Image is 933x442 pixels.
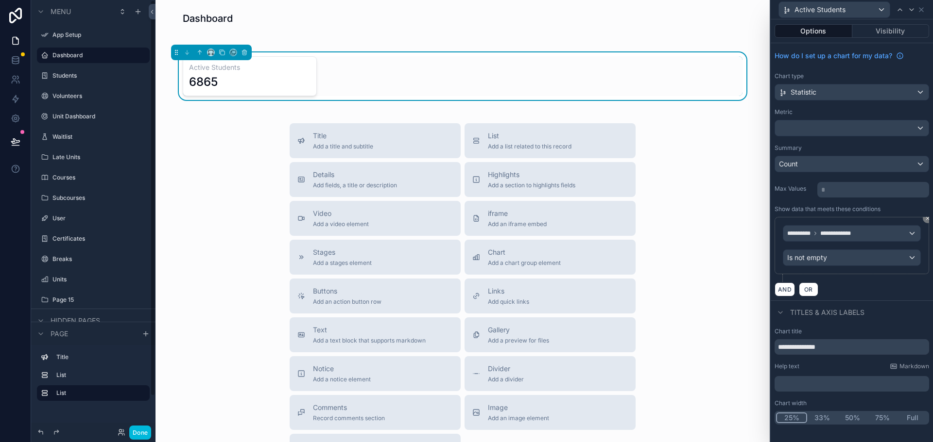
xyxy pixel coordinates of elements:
span: Add an action button row [313,298,381,306]
span: Stages [313,247,372,257]
label: Max Values [775,185,813,193]
button: DividerAdd a divider [465,356,636,391]
label: List [56,389,142,397]
label: Waitlist [52,133,144,141]
label: Certificates [52,235,144,243]
span: Add fields, a title or description [313,181,397,189]
button: StagesAdd a stages element [290,240,461,275]
div: scrollable content [817,180,929,197]
span: Highlights [488,170,575,180]
label: Dashboard [52,51,144,59]
button: AND [775,282,795,296]
span: Add an iframe embed [488,220,547,228]
button: Count [775,156,929,172]
span: List [488,131,571,141]
button: ChartAdd a chart group element [465,240,636,275]
button: Active Students [778,1,890,18]
button: ListAdd a list related to this record [465,123,636,158]
span: Add a video element [313,220,369,228]
label: Unit Dashboard [52,113,144,120]
span: Video [313,209,369,218]
button: Full [898,412,928,423]
button: Options [775,24,852,38]
span: OR [802,286,815,293]
label: App Setup [52,31,144,39]
label: Show data that meets these conditions [775,205,881,213]
span: iframe [488,209,547,218]
button: Visibility [852,24,930,38]
label: Units [52,276,144,283]
label: Students [52,72,144,80]
div: scrollable content [31,345,155,410]
span: Menu [51,7,71,16]
label: Title [56,353,142,361]
span: Details [313,170,397,180]
label: Page 15 [52,296,144,304]
span: Add a chart group element [488,259,561,267]
button: Done [129,426,151,440]
label: User [52,214,144,222]
div: 6865 [189,74,218,90]
label: Subcourses [52,194,144,202]
button: iframeAdd an iframe embed [465,201,636,236]
button: TitleAdd a title and subtitle [290,123,461,158]
label: List [56,371,142,379]
span: Text [313,325,426,335]
label: Volunteers [52,92,144,100]
span: Notice [313,364,371,374]
button: TextAdd a text block that supports markdown [290,317,461,352]
button: DetailsAdd fields, a title or description [290,162,461,197]
button: CommentsRecord comments section [290,395,461,430]
button: NoticeAdd a notice element [290,356,461,391]
span: Statistic [791,87,816,97]
span: Hidden pages [51,316,100,326]
button: LinksAdd quick links [465,278,636,313]
label: Chart type [775,72,804,80]
button: VideoAdd a video element [290,201,461,236]
span: Comments [313,403,385,412]
span: Count [779,159,798,169]
span: Markdown [899,362,929,370]
span: Add a text block that supports markdown [313,337,426,344]
span: Add a divider [488,376,524,383]
button: 50% [837,412,867,423]
span: Add an image element [488,414,549,422]
span: Divider [488,364,524,374]
span: Add quick links [488,298,529,306]
span: Add a preview for files [488,337,549,344]
span: Record comments section [313,414,385,422]
label: Chart title [775,327,802,335]
span: Add a stages element [313,259,372,267]
button: HighlightsAdd a section to highlights fields [465,162,636,197]
span: Is not empty [787,253,827,262]
a: Courses [52,174,144,181]
span: Image [488,403,549,412]
span: Gallery [488,325,549,335]
span: Buttons [313,286,381,296]
span: Add a section to highlights fields [488,181,575,189]
span: Add a list related to this record [488,143,571,150]
div: scrollable content [775,374,929,392]
button: 25% [776,412,807,423]
button: ButtonsAdd an action button row [290,278,461,313]
label: Late Units [52,153,144,161]
a: How do I set up a chart for my data? [775,51,904,61]
label: Summary [775,144,802,152]
span: Add a title and subtitle [313,143,373,150]
button: Is not empty [783,249,921,266]
button: 33% [807,412,837,423]
a: Breaks [52,255,144,263]
button: OR [799,282,818,296]
span: Active Students [795,5,846,15]
button: Statistic [775,84,929,100]
label: Metric [775,108,793,116]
